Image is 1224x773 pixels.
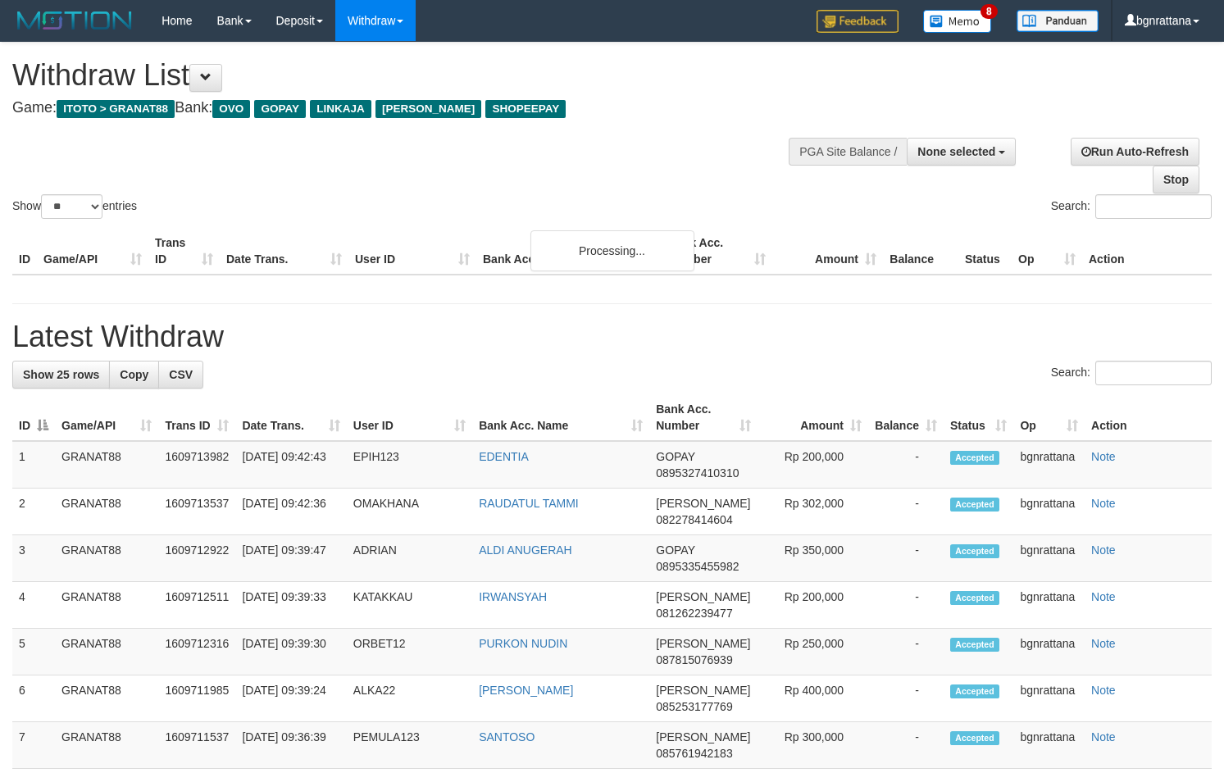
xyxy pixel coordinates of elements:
[981,4,998,19] span: 8
[758,675,868,722] td: Rp 400,000
[1012,228,1082,275] th: Op
[1095,194,1212,219] input: Search:
[817,10,899,33] img: Feedback.jpg
[158,722,235,769] td: 1609711537
[310,100,371,118] span: LINKAJA
[1013,394,1085,441] th: Op: activate to sort column ascending
[347,535,472,582] td: ADRIAN
[12,441,55,489] td: 1
[1013,489,1085,535] td: bgnrattana
[12,100,799,116] h4: Game: Bank:
[907,138,1016,166] button: None selected
[1091,543,1116,557] a: Note
[55,629,158,675] td: GRANAT88
[758,489,868,535] td: Rp 302,000
[348,228,476,275] th: User ID
[1017,10,1099,32] img: panduan.png
[656,653,732,666] span: Copy 087815076939 to clipboard
[12,8,137,33] img: MOTION_logo.png
[479,543,572,557] a: ALDI ANUGERAH
[12,228,37,275] th: ID
[220,228,348,275] th: Date Trans.
[476,228,662,275] th: Bank Acc. Name
[656,590,750,603] span: [PERSON_NAME]
[883,228,958,275] th: Balance
[347,441,472,489] td: EPIH123
[868,629,944,675] td: -
[158,629,235,675] td: 1609712316
[1013,535,1085,582] td: bgnrattana
[485,100,566,118] span: SHOPEEPAY
[158,535,235,582] td: 1609712922
[347,722,472,769] td: PEMULA123
[12,194,137,219] label: Show entries
[656,513,732,526] span: Copy 082278414604 to clipboard
[158,675,235,722] td: 1609711985
[1091,684,1116,697] a: Note
[772,228,883,275] th: Amount
[950,498,999,512] span: Accepted
[662,228,772,275] th: Bank Acc. Number
[212,100,250,118] span: OVO
[868,441,944,489] td: -
[12,722,55,769] td: 7
[923,10,992,33] img: Button%20Memo.svg
[1091,730,1116,743] a: Note
[1091,637,1116,650] a: Note
[758,582,868,629] td: Rp 200,000
[1051,194,1212,219] label: Search:
[12,675,55,722] td: 6
[235,582,346,629] td: [DATE] 09:39:33
[479,590,547,603] a: IRWANSYAH
[472,394,649,441] th: Bank Acc. Name: activate to sort column ascending
[158,441,235,489] td: 1609713982
[479,450,529,463] a: EDENTIA
[917,145,995,158] span: None selected
[158,361,203,389] a: CSV
[347,489,472,535] td: OMAKHANA
[868,722,944,769] td: -
[649,394,758,441] th: Bank Acc. Number: activate to sort column ascending
[55,394,158,441] th: Game/API: activate to sort column ascending
[148,228,220,275] th: Trans ID
[950,731,999,745] span: Accepted
[158,489,235,535] td: 1609713537
[656,466,739,480] span: Copy 0895327410310 to clipboard
[479,730,535,743] a: SANTOSO
[656,700,732,713] span: Copy 085253177769 to clipboard
[375,100,481,118] span: [PERSON_NAME]
[235,394,346,441] th: Date Trans.: activate to sort column ascending
[789,138,907,166] div: PGA Site Balance /
[479,497,579,510] a: RAUDATUL TAMMI
[1091,450,1116,463] a: Note
[758,441,868,489] td: Rp 200,000
[158,394,235,441] th: Trans ID: activate to sort column ascending
[235,629,346,675] td: [DATE] 09:39:30
[55,722,158,769] td: GRANAT88
[1091,590,1116,603] a: Note
[55,441,158,489] td: GRANAT88
[950,544,999,558] span: Accepted
[37,228,148,275] th: Game/API
[235,722,346,769] td: [DATE] 09:36:39
[1051,361,1212,385] label: Search:
[868,489,944,535] td: -
[235,675,346,722] td: [DATE] 09:39:24
[41,194,102,219] select: Showentries
[55,675,158,722] td: GRANAT88
[656,543,694,557] span: GOPAY
[158,582,235,629] td: 1609712511
[656,637,750,650] span: [PERSON_NAME]
[235,535,346,582] td: [DATE] 09:39:47
[109,361,159,389] a: Copy
[758,722,868,769] td: Rp 300,000
[868,394,944,441] th: Balance: activate to sort column ascending
[868,535,944,582] td: -
[1013,722,1085,769] td: bgnrattana
[1095,361,1212,385] input: Search:
[479,637,567,650] a: PURKON NUDIN
[12,582,55,629] td: 4
[950,684,999,698] span: Accepted
[55,489,158,535] td: GRANAT88
[120,368,148,381] span: Copy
